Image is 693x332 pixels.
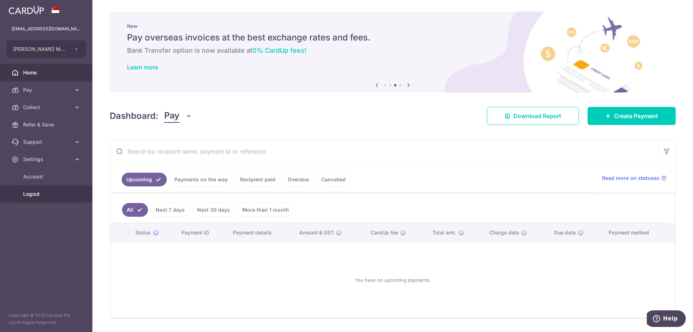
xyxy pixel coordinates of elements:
span: [PERSON_NAME] MANAGEMENT CONSULTANCY (S) PTE. LTD. [13,46,66,53]
img: International Invoice Banner [110,12,676,92]
span: 0% CardUp fees! [252,47,306,54]
p: New [127,23,658,29]
span: Support [23,138,71,146]
div: You have no upcoming payments. [119,248,666,312]
a: More than 1 month [237,203,294,217]
span: Logout [23,190,71,198]
span: Download Report [513,112,561,120]
a: Upcoming [122,173,167,186]
a: Overdue [283,173,314,186]
span: Due date [554,229,576,236]
a: All [122,203,148,217]
iframe: Opens a widget where you can find more information [647,310,686,328]
span: Charge date [489,229,519,236]
h6: Bank Transfer option is now available at [127,46,658,55]
h5: Pay overseas invoices at the best exchange rates and fees. [127,32,658,43]
a: Learn more [127,64,158,71]
span: Settings [23,156,71,163]
span: Read more on statuses [602,174,659,182]
span: Total amt. [432,229,456,236]
span: Home [23,69,71,76]
img: CardUp [9,6,44,14]
span: Refer & Save [23,121,71,128]
a: Download Report [487,107,579,125]
span: Create Payment [614,112,658,120]
input: Search by recipient name, payment id or reference [110,140,658,163]
span: Pay [23,86,71,94]
th: Payment details [227,223,293,242]
button: Pay [164,109,192,123]
span: Amount & GST [299,229,334,236]
th: Payment ID [176,223,227,242]
a: Cancelled [317,173,350,186]
a: Next 7 days [151,203,189,217]
button: [PERSON_NAME] MANAGEMENT CONSULTANCY (S) PTE. LTD. [6,40,86,58]
p: [EMAIL_ADDRESS][DOMAIN_NAME] [12,25,81,33]
span: Account [23,173,71,180]
span: CardUp fee [371,229,398,236]
h4: Dashboard: [110,109,158,122]
a: Next 30 days [192,203,235,217]
a: Payments on the way [170,173,232,186]
span: Status [135,229,151,236]
th: Payment method [603,223,675,242]
a: Create Payment [588,107,676,125]
span: Collect [23,104,71,111]
a: Recipient paid [235,173,280,186]
span: Pay [164,109,179,123]
a: Read more on statuses [602,174,667,182]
